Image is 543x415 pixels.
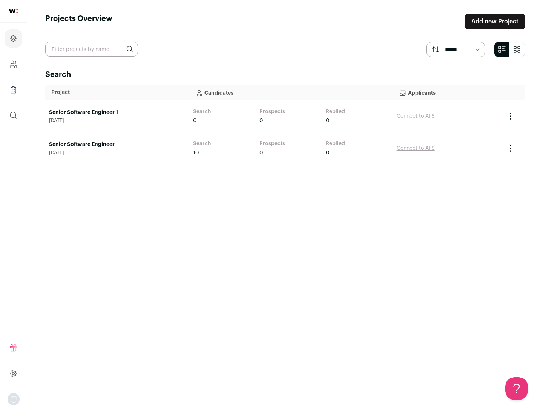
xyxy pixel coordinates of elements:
a: Connect to ATS [397,114,435,119]
button: Project Actions [506,144,515,153]
h1: Projects Overview [45,14,112,29]
a: Add new Project [465,14,525,29]
a: Senior Software Engineer 1 [49,109,186,116]
a: Prospects [259,140,285,148]
span: 0 [259,117,263,124]
a: Connect to ATS [397,146,435,151]
button: Project Actions [506,112,515,121]
iframe: Help Scout Beacon - Open [505,377,528,400]
a: Replied [326,108,345,115]
a: Search [193,140,211,148]
a: Senior Software Engineer [49,141,186,148]
button: Open dropdown [8,393,20,405]
span: 0 [193,117,197,124]
a: Search [193,108,211,115]
p: Applicants [399,85,496,100]
input: Filter projects by name [45,41,138,57]
img: wellfound-shorthand-0d5821cbd27db2630d0214b213865d53afaa358527fdda9d0ea32b1df1b89c2c.svg [9,9,18,13]
span: [DATE] [49,118,186,124]
img: nopic.png [8,393,20,405]
a: Projects [5,29,22,48]
span: 0 [326,149,330,157]
span: 10 [193,149,199,157]
span: [DATE] [49,150,186,156]
a: Replied [326,140,345,148]
a: Company Lists [5,81,22,99]
span: 0 [259,149,263,157]
p: Candidates [195,85,387,100]
a: Company and ATS Settings [5,55,22,73]
p: Project [51,89,183,96]
h2: Search [45,69,525,80]
a: Prospects [259,108,285,115]
span: 0 [326,117,330,124]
